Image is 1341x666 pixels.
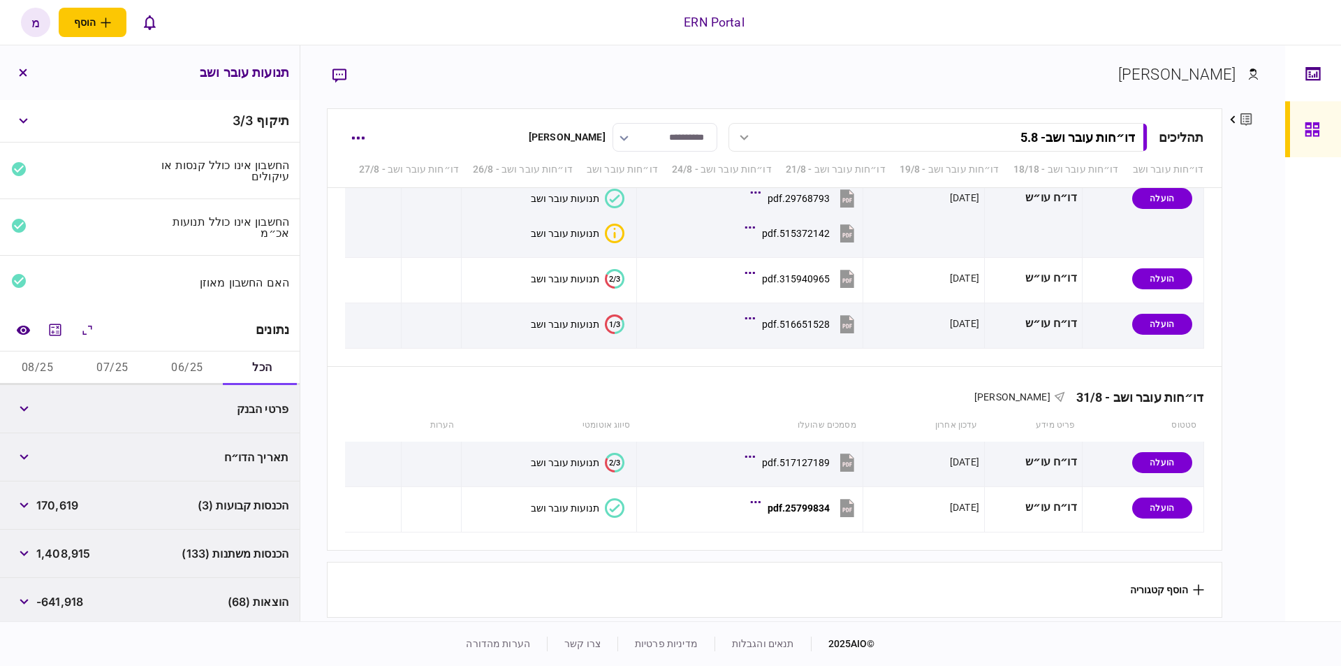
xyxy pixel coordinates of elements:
a: דו״חות עובר ושב - 18/18 [1013,162,1119,177]
div: 516651528.pdf [762,319,830,330]
div: [DATE] [950,500,979,514]
div: דו״ח עו״ש [990,447,1077,478]
div: הועלה [1132,314,1192,335]
span: -641,918 [36,593,83,610]
div: נתונים [256,323,289,337]
div: 517127189.pdf [762,457,830,468]
div: החשבון אינו כולל תנועות אכ״מ [156,216,290,238]
div: 315940965.pdf [762,273,830,284]
div: תנועות עובר ושב [531,502,599,514]
button: הרחב\כווץ הכל [75,317,100,342]
a: דו״חות עובר ושב - 27/8 [359,162,459,177]
div: [DATE] [950,317,979,331]
div: פרטי הבנק [156,403,289,414]
button: 315940965.pdf [748,263,858,294]
button: 516651528.pdf [748,308,858,340]
button: פתח רשימת התראות [135,8,164,37]
th: פריט מידע [984,410,1082,442]
span: 170,619 [36,497,78,514]
div: [DATE] [950,271,979,285]
div: תהליכים [1159,128,1204,147]
div: [DATE] [950,455,979,469]
div: תאריך הדו״ח [156,451,289,463]
button: תנועות עובר ושב [531,498,624,518]
text: 1/3 [609,319,620,328]
div: © 2025 AIO [811,637,875,651]
div: דו״חות עובר ושב - 5.8 [1020,130,1135,145]
div: [DATE] [950,191,979,205]
button: 1/3תנועות עובר ושב [531,314,624,334]
div: דו״ח עו״ש [990,182,1077,214]
button: תנועות עובר ושב [531,189,624,208]
button: 29768793.pdf [754,182,858,214]
a: דו״חות עובר ושב - 19/8 [900,162,999,177]
button: 2/3תנועות עובר ושב [531,269,624,289]
div: הועלה [1132,498,1192,519]
button: פתח תפריט להוספת לקוח [59,8,126,37]
button: דו״חות עובר ושב- 5.8 [728,123,1148,152]
span: 1,408,915 [36,545,90,562]
div: האם החשבון מאוזן [156,277,290,288]
a: תנאים והגבלות [732,638,794,649]
button: 517127189.pdf [748,447,858,478]
button: מ [21,8,50,37]
text: 2/3 [609,274,620,283]
span: 3 / 3 [233,113,253,128]
div: הועלה [1132,268,1192,289]
span: הוצאות (68) [228,593,288,610]
div: [PERSON_NAME] [529,130,606,145]
span: הכנסות קבועות (3) [198,497,288,514]
text: 2/3 [609,458,620,467]
button: 2/3תנועות עובר ושב [531,453,624,472]
button: 06/25 [150,352,225,385]
button: 25799834.pdf [754,492,858,523]
div: [PERSON_NAME] [1118,63,1236,86]
a: דו״חות עובר ושב - 26/8 [473,162,573,177]
a: מדיניות פרטיות [635,638,698,649]
th: מסמכים שהועלו [637,410,863,442]
div: דו״ח עו״ש [990,492,1077,523]
a: דו״חות עובר ושב - 21/8 [786,162,886,177]
button: הכל [225,352,300,385]
button: מחשבון [43,317,68,342]
div: 29768793.pdf [768,193,830,204]
span: תיקוף [256,113,289,128]
th: סטטוס [1082,410,1203,442]
a: צרו קשר [564,638,601,649]
a: דו״חות עובר ושב - 24/8 [672,162,772,177]
h3: תנועות עובר ושב [200,66,289,79]
button: 07/25 [75,352,149,385]
div: 25799834.pdf [768,502,830,514]
th: סיווג אוטומטי [462,410,637,442]
div: תנועות עובר ושב [531,228,599,239]
span: [PERSON_NAME] [974,391,1050,403]
button: הוסף קטגוריה [1130,584,1204,595]
th: הערות [401,410,461,442]
button: 515372142.pdf [748,217,858,249]
div: תנועות עובר ושב [531,457,599,468]
a: דו״חות עובר ושב [1133,162,1204,177]
div: הועלה [1132,188,1192,209]
div: איכות לא מספקת [605,224,624,243]
div: הועלה [1132,452,1192,473]
div: דו״חות עובר ושב - 31/8 [1065,390,1204,405]
div: ERN Portal [684,13,744,31]
div: דו״ח עו״ש [990,308,1077,340]
div: דו״ח עו״ש [990,263,1077,294]
a: הערות מהדורה [466,638,530,649]
div: תנועות עובר ושב [531,193,599,204]
div: תנועות עובר ושב [531,319,599,330]
div: תנועות עובר ושב [531,273,599,284]
div: 515372142.pdf [762,228,830,239]
div: החשבון אינו כולל קנסות או עיקולים [156,159,290,182]
a: השוואה למסמך [10,317,36,342]
button: איכות לא מספקתתנועות עובר ושב [531,224,624,243]
span: הכנסות משתנות (133) [182,545,288,562]
a: דו״חות עובר ושב [587,162,658,177]
th: עדכון אחרון [863,410,985,442]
